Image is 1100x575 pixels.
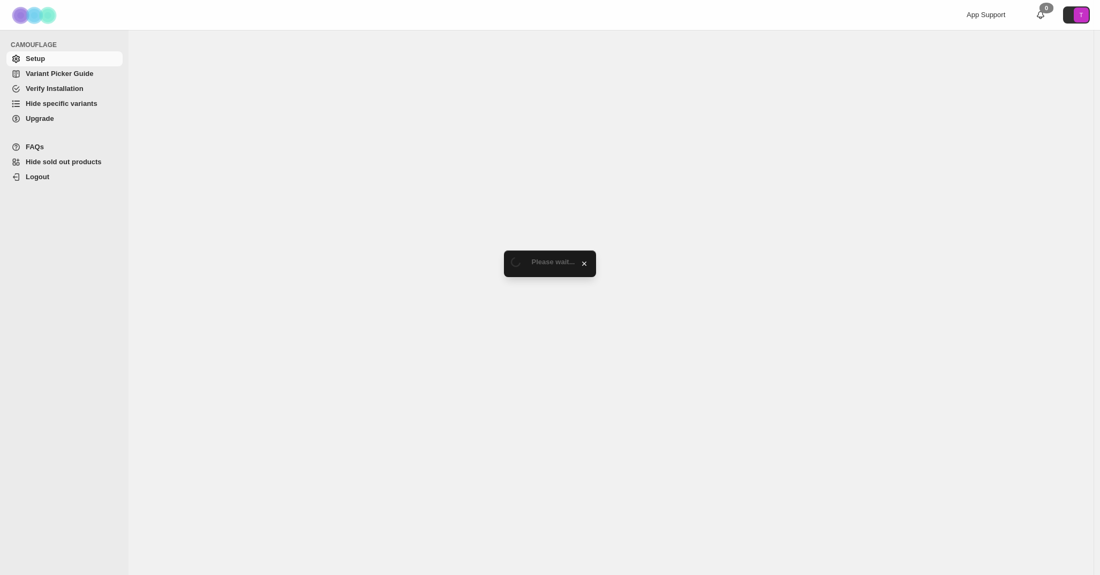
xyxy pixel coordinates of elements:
[6,66,123,81] a: Variant Picker Guide
[1074,7,1089,22] span: Avatar with initials T
[26,114,54,122] span: Upgrade
[26,55,45,63] span: Setup
[11,41,123,49] span: CAMOUFLAGE
[967,11,1005,19] span: App Support
[6,140,123,155] a: FAQs
[26,85,84,93] span: Verify Installation
[26,70,93,78] span: Variant Picker Guide
[1063,6,1090,24] button: Avatar with initials T
[532,258,575,266] span: Please wait...
[26,99,97,108] span: Hide specific variants
[1039,3,1053,13] div: 0
[1080,12,1083,18] text: T
[1035,10,1046,20] a: 0
[6,111,123,126] a: Upgrade
[6,155,123,170] a: Hide sold out products
[6,170,123,185] a: Logout
[6,51,123,66] a: Setup
[26,173,49,181] span: Logout
[26,143,44,151] span: FAQs
[6,81,123,96] a: Verify Installation
[6,96,123,111] a: Hide specific variants
[26,158,102,166] span: Hide sold out products
[9,1,62,30] img: Camouflage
